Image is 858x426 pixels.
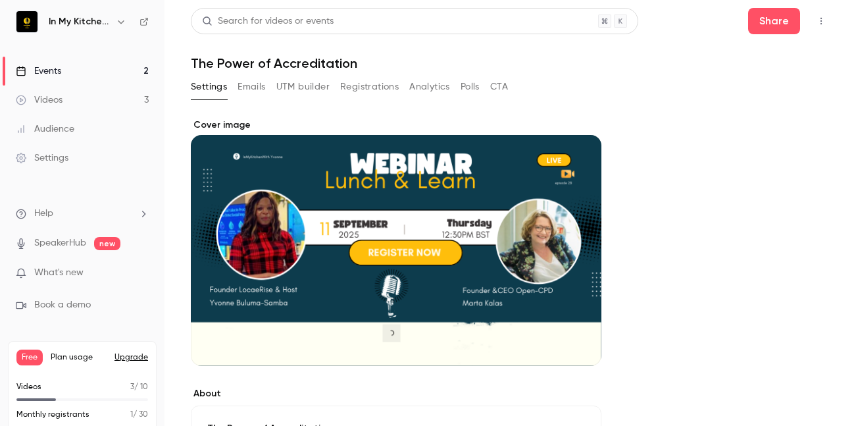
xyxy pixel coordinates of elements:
[191,76,227,97] button: Settings
[34,298,91,312] span: Book a demo
[130,411,133,419] span: 1
[202,14,334,28] div: Search for videos or events
[51,352,107,363] span: Plan usage
[16,151,68,165] div: Settings
[130,381,148,393] p: / 10
[130,383,134,391] span: 3
[490,76,508,97] button: CTA
[130,409,148,421] p: / 30
[191,55,832,71] h1: The Power of Accreditation
[409,76,450,97] button: Analytics
[34,207,53,221] span: Help
[461,76,480,97] button: Polls
[191,119,601,366] section: Cover image
[191,119,601,132] label: Cover image
[16,65,61,78] div: Events
[94,237,120,250] span: new
[16,350,43,365] span: Free
[16,93,63,107] div: Videos
[191,387,601,400] label: About
[276,76,330,97] button: UTM builder
[16,207,149,221] li: help-dropdown-opener
[16,409,89,421] p: Monthly registrants
[340,76,399,97] button: Registrations
[49,15,111,28] h6: In My Kitchen With [PERSON_NAME]
[114,352,148,363] button: Upgrade
[238,76,265,97] button: Emails
[34,266,84,280] span: What's new
[748,8,800,34] button: Share
[16,381,41,393] p: Videos
[34,236,86,250] a: SpeakerHub
[16,122,74,136] div: Audience
[16,11,38,32] img: In My Kitchen With Yvonne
